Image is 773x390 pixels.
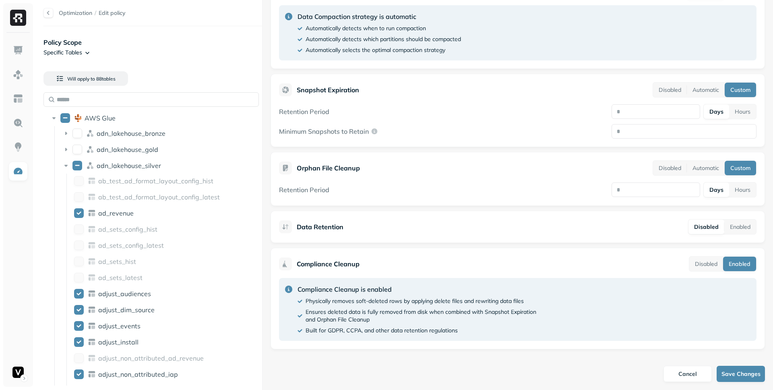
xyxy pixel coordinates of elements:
div: ab_test_ad_format_layout_config_latestab_test_ad_format_layout_config_latest [71,191,260,203]
div: ad_sets_config_histad_sets_config_hist [71,223,260,236]
p: adjust_non_attributed_iap [98,370,178,378]
button: adjust_dim_source [74,305,84,315]
button: adjust_non_attributed_ad_revenue [74,353,84,363]
p: ad_sets_latest [98,274,143,282]
button: ad_sets_latest [74,273,84,282]
button: Cancel [663,366,712,382]
img: Voodoo [12,367,24,378]
div: AWS GlueAWS Glue [47,112,259,124]
button: Hours [729,183,756,197]
p: Snapshot Expiration [297,85,359,95]
p: ad_sets_hist [98,257,136,266]
div: adjust_installadjust_install [71,336,260,349]
p: adn_lakehouse_bronze [97,129,165,137]
p: ad_revenue [98,209,134,217]
div: adjust_non_attributed_ad_revenueadjust_non_attributed_ad_revenue [71,352,260,365]
p: Policy Scope [43,37,262,47]
button: adjust_events [74,321,84,331]
p: adjust_events [98,322,141,330]
button: adjust_non_attributed_iap [74,369,84,379]
button: AWS Glue [60,113,70,123]
p: Compliance Cleanup is enabled [298,284,536,294]
p: Built for GDPR, CCPA, and other data retention regulations [306,327,458,334]
div: adjust_audiencesadjust_audiences [71,287,260,300]
button: Days [704,183,729,197]
button: Enabled [724,220,756,234]
label: Retention Period [279,108,329,116]
div: ad_sets_latestad_sets_latest [71,271,260,284]
span: ab_test_ad_format_layout_config_hist [98,177,213,185]
p: Automatically detects when to run compaction [306,25,426,32]
img: Optimization [13,166,23,176]
p: Automatically selects the optimal compaction strategy [306,46,445,54]
div: ad_sets_histad_sets_hist [71,255,260,268]
span: AWS Glue [85,114,116,122]
img: Query Explorer [13,118,23,128]
button: Disabled [653,161,687,175]
button: adjust_install [74,337,84,347]
span: 88 table s [95,76,116,82]
button: adjust_audiences [74,289,84,299]
button: Enabled [723,257,756,271]
button: adn_lakehouse_bronze [72,129,82,138]
span: adn_lakehouse_gold [97,145,158,154]
p: ad_sets_config_latest [98,241,164,249]
button: ad_sets_config_hist [74,224,84,234]
p: adjust_audiences [98,290,151,298]
span: adjust_install [98,338,138,346]
a: Optimization [59,9,92,17]
p: Specific Tables [43,49,82,56]
p: adjust_dim_source [98,306,155,314]
button: ad_sets_config_latest [74,241,84,250]
div: ad_sets_config_latestad_sets_config_latest [71,239,260,252]
button: Save Changes [717,366,765,382]
label: Retention Period [279,186,329,194]
button: Custom [725,161,756,175]
p: Compliance Cleanup [297,259,360,269]
button: Automatic [687,83,725,97]
button: ad_sets_hist [74,257,84,266]
img: Dashboard [13,45,23,56]
span: Edit policy [99,9,126,17]
button: adn_lakehouse_silver [72,161,82,170]
button: ab_test_ad_format_layout_config_latest [74,192,84,202]
span: Will apply to [67,76,95,82]
p: Ensures deleted data is fully removed from disk when combined with Snapshot Expiration and Orphan... [306,308,536,324]
button: adn_lakehouse_gold [72,145,82,154]
p: Physically removes soft-deleted rows by applying delete files and rewriting data files [306,297,524,305]
button: Will apply to 88tables [43,71,128,86]
p: Automatically detects which partitions should be compacted [306,35,461,43]
button: Days [704,104,729,119]
div: ad_revenuead_revenue [71,207,260,220]
div: adn_lakehouse_bronzeadn_lakehouse_bronze [59,127,259,140]
button: Hours [729,104,756,119]
p: adn_lakehouse_silver [97,162,161,170]
img: Assets [13,69,23,80]
div: adn_lakehouse_silveradn_lakehouse_silver [59,159,259,172]
p: adjust_non_attributed_ad_revenue [98,354,204,362]
button: Disabled [688,220,724,234]
div: adjust_eventsadjust_events [71,319,260,332]
p: Data Retention [297,222,343,232]
span: ab_test_ad_format_layout_config_latest [98,193,220,201]
p: Data Compaction strategy is automatic [298,12,461,21]
button: ab_test_ad_format_layout_config_hist [74,176,84,186]
p: ad_sets_config_hist [98,225,157,233]
div: ab_test_ad_format_layout_config_histab_test_ad_format_layout_config_hist [71,174,260,187]
div: adjust_non_attributed_iapadjust_non_attributed_iap [71,368,260,381]
p: Orphan File Cleanup [297,163,360,173]
div: adjust_dim_sourceadjust_dim_source [71,303,260,316]
button: Automatic [687,161,725,175]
